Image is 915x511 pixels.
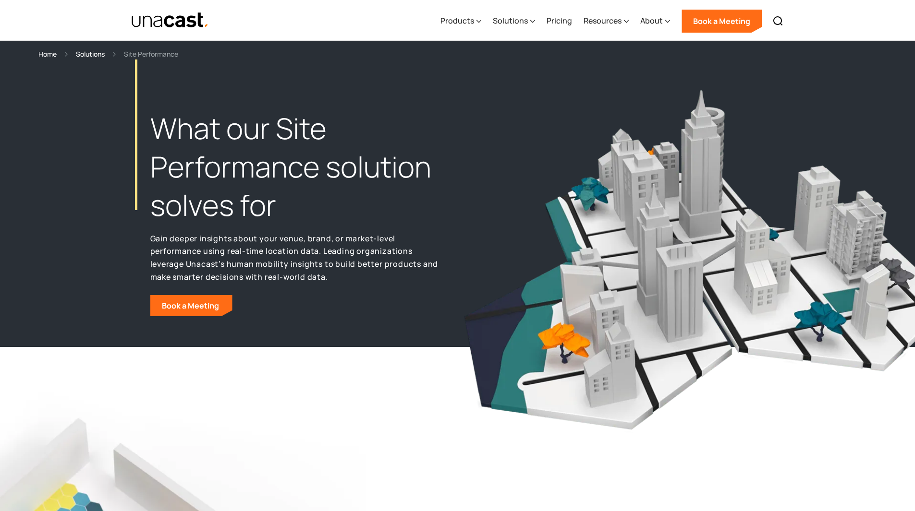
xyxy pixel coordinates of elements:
[682,10,762,33] a: Book a Meeting
[76,48,105,59] a: Solutions
[584,1,629,41] div: Resources
[150,232,439,284] p: Gain deeper insights about your venue, brand, or market-level performance using real-time locatio...
[131,12,209,29] img: Unacast text logo
[440,1,481,41] div: Products
[124,48,178,59] div: Site Performance
[584,15,622,26] div: Resources
[131,12,209,29] a: home
[493,15,528,26] div: Solutions
[440,15,474,26] div: Products
[38,48,57,59] a: Home
[772,15,784,27] img: Search icon
[640,1,670,41] div: About
[547,1,572,41] a: Pricing
[150,109,439,224] h1: What our Site Performance solution solves for
[640,15,663,26] div: About
[150,295,232,316] a: Book a Meeting
[493,1,535,41] div: Solutions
